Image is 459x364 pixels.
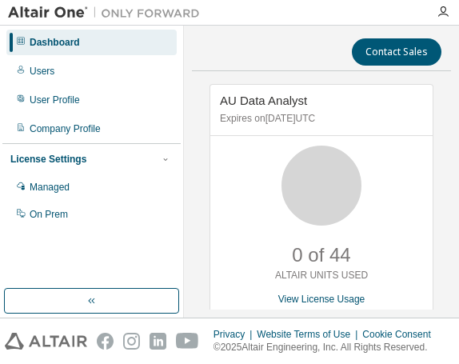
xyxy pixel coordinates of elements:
[292,242,350,269] p: 0 of 44
[30,181,70,194] div: Managed
[220,112,419,126] p: Expires on [DATE] UTC
[257,328,362,341] div: Website Terms of Use
[150,333,166,350] img: linkedin.svg
[362,328,440,341] div: Cookie Consent
[30,36,80,49] div: Dashboard
[30,208,68,221] div: On Prem
[30,65,54,78] div: Users
[214,328,257,341] div: Privacy
[275,269,368,282] p: ALTAIR UNITS USED
[30,122,101,135] div: Company Profile
[97,333,114,350] img: facebook.svg
[5,333,87,350] img: altair_logo.svg
[278,294,365,305] a: View License Usage
[8,5,208,21] img: Altair One
[176,333,199,350] img: youtube.svg
[220,94,307,107] span: AU Data Analyst
[123,333,140,350] img: instagram.svg
[10,153,86,166] div: License Settings
[30,94,80,106] div: User Profile
[214,341,441,354] p: © 2025 Altair Engineering, Inc. All Rights Reserved.
[352,38,441,66] button: Contact Sales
